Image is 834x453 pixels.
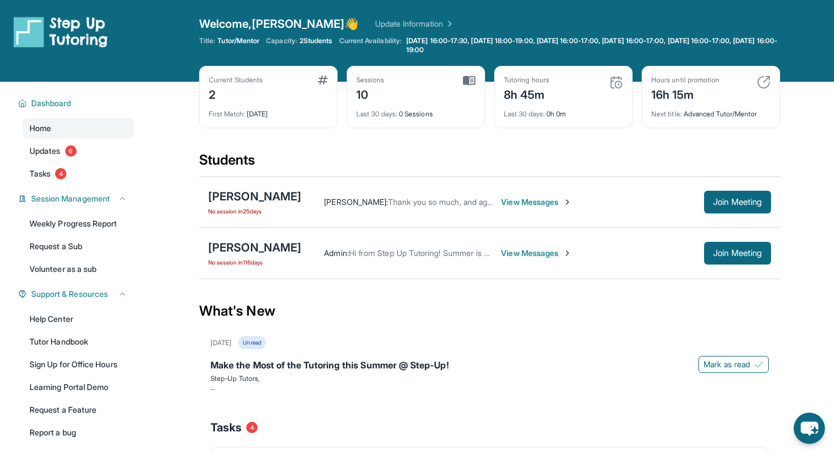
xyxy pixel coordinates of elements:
[30,145,61,157] span: Updates
[217,36,259,45] span: Tutor/Mentor
[31,288,108,300] span: Support & Resources
[713,250,762,257] span: Join Meeting
[609,75,623,89] img: card
[14,16,108,48] img: logo
[23,309,134,329] a: Help Center
[209,103,328,119] div: [DATE]
[208,207,301,216] span: No session in 25 days
[23,332,134,352] a: Tutor Handbook
[199,16,359,32] span: Welcome, [PERSON_NAME] 👋
[199,36,215,45] span: Title:
[794,413,825,444] button: chat-button
[27,193,127,204] button: Session Management
[651,103,770,119] div: Advanced Tutor/Mentor
[324,248,348,258] span: Admin :
[318,75,328,85] img: card
[23,377,134,397] a: Learning Portal Demo
[27,98,127,109] button: Dashboard
[210,358,769,374] div: Make the Most of the Tutoring this Summer @ Step-Up!
[755,360,764,369] img: Mark as read
[210,338,231,347] div: [DATE]
[238,336,266,349] div: Unread
[404,36,780,54] a: [DATE] 16:00-17:30, [DATE] 18:00-19:00, [DATE] 16:00-17:00, [DATE] 16:00-17:00, [DATE] 16:00-17:0...
[356,110,397,118] span: Last 30 days :
[65,145,77,157] span: 6
[356,103,475,119] div: 0 Sessions
[300,36,332,45] span: 2 Students
[651,75,719,85] div: Hours until promotion
[651,85,719,103] div: 16h 15m
[501,248,572,259] span: View Messages
[23,236,134,257] a: Request a Sub
[704,359,750,370] span: Mark as read
[31,98,71,109] span: Dashboard
[23,259,134,279] a: Volunteer as a sub
[23,400,134,420] a: Request a Feature
[324,197,388,207] span: [PERSON_NAME] :
[563,198,572,207] img: Chevron-Right
[208,240,301,255] div: [PERSON_NAME]
[23,163,134,184] a: Tasks4
[23,118,134,139] a: Home
[199,286,780,336] div: What's New
[209,110,245,118] span: First Match :
[208,258,301,267] span: No session in 116 days
[504,110,545,118] span: Last 30 days :
[210,374,769,383] p: Step-Up Tutors,
[698,356,769,373] button: Mark as read
[339,36,402,54] span: Current Availability:
[504,85,549,103] div: 8h 45m
[30,168,50,179] span: Tasks
[266,36,297,45] span: Capacity:
[375,18,454,30] a: Update Information
[388,197,830,207] span: Thank you so much, and again I'm sorry I didn't let you know earlier. I have been basically aslee...
[356,75,385,85] div: Sessions
[713,199,762,205] span: Join Meeting
[210,420,242,435] span: Tasks
[757,75,770,89] img: card
[199,151,780,176] div: Students
[246,422,258,433] span: 4
[504,103,623,119] div: 0h 0m
[208,188,301,204] div: [PERSON_NAME]
[563,249,572,258] img: Chevron-Right
[501,196,572,208] span: View Messages
[463,75,475,86] img: card
[209,85,263,103] div: 2
[30,123,51,134] span: Home
[704,191,771,213] button: Join Meeting
[209,75,263,85] div: Current Students
[704,242,771,265] button: Join Meeting
[356,85,385,103] div: 10
[443,18,454,30] img: Chevron Right
[23,213,134,234] a: Weekly Progress Report
[23,141,134,161] a: Updates6
[504,75,549,85] div: Tutoring hours
[651,110,682,118] span: Next title :
[23,422,134,443] a: Report a bug
[55,168,66,179] span: 4
[27,288,127,300] button: Support & Resources
[31,193,110,204] span: Session Management
[406,36,778,54] span: [DATE] 16:00-17:30, [DATE] 18:00-19:00, [DATE] 16:00-17:00, [DATE] 16:00-17:00, [DATE] 16:00-17:0...
[23,354,134,375] a: Sign Up for Office Hours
